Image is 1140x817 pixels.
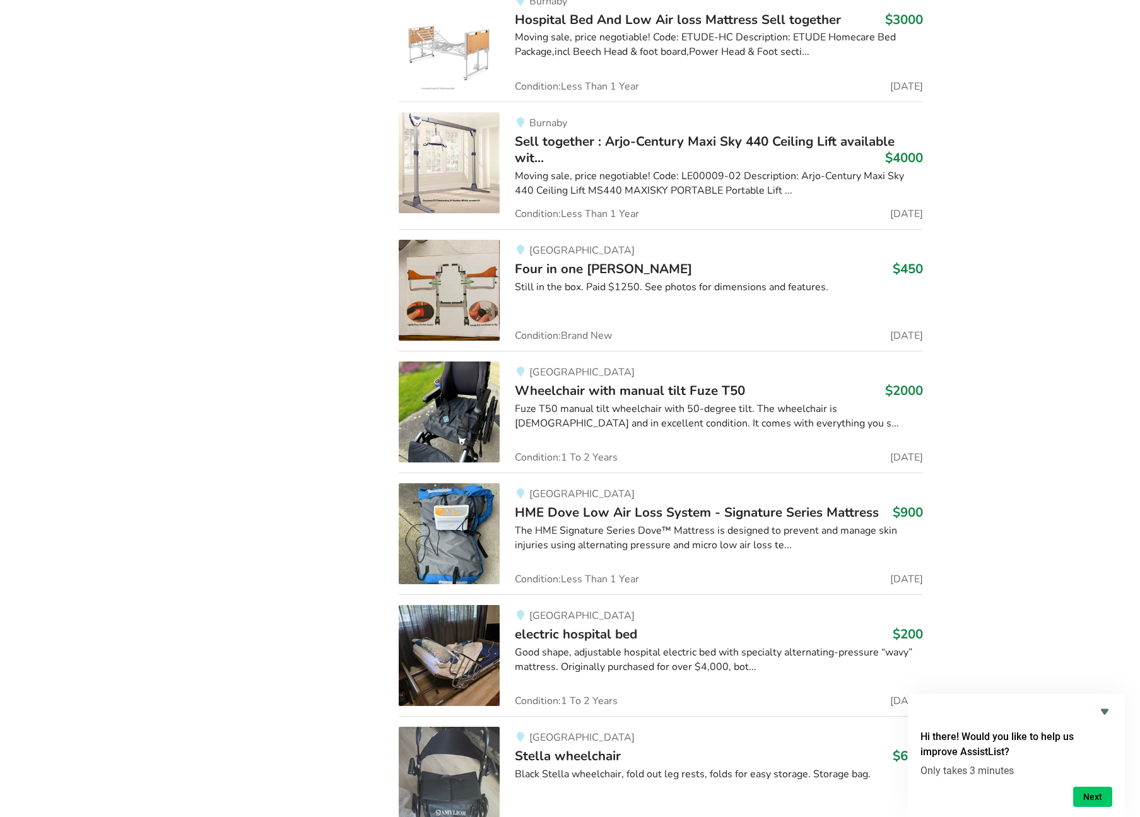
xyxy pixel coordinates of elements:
[893,261,923,277] h3: $450
[515,402,923,431] div: Fuze T50 manual tilt wheelchair with 50-degree tilt. The wheelchair is [DEMOGRAPHIC_DATA] and in ...
[515,209,639,219] span: Condition: Less Than 1 Year
[515,767,923,782] div: Black Stella wheelchair, fold out leg rests, folds for easy storage. Storage bag.
[515,331,612,341] span: Condition: Brand New
[885,150,923,166] h3: $4000
[515,260,692,278] span: Four in one [PERSON_NAME]
[529,365,635,379] span: [GEOGRAPHIC_DATA]
[515,280,923,295] div: Still in the box. Paid $1250. See photos for dimensions and features.
[515,574,639,584] span: Condition: Less Than 1 Year
[920,704,1112,807] div: Hi there! Would you like to help us improve AssistList?
[529,244,635,257] span: [GEOGRAPHIC_DATA]
[515,524,923,553] div: The HME Signature Series Dove™ Mattress is designed to prevent and manage skin injuries using alt...
[515,452,618,462] span: Condition: 1 To 2 Years
[920,765,1112,777] p: Only takes 3 minutes
[1073,787,1112,807] button: Next question
[515,11,841,28] span: Hospital Bed And Low Air loss Mattress Sell ​​together
[885,11,923,28] h3: $3000
[399,351,923,473] a: mobility-wheelchair with manual tilt fuze t50[GEOGRAPHIC_DATA]Wheelchair with manual tilt Fuze T5...
[515,503,879,521] span: HME Dove Low Air Loss System - Signature Series Mattress
[515,169,923,198] div: Moving sale, price negotiable! Code: LE00009-02 Description: Arjo-Century Maxi Sky 440 Ceiling Li...
[399,361,500,462] img: mobility-wheelchair with manual tilt fuze t50
[890,331,923,341] span: [DATE]
[893,748,923,764] h3: $600
[515,747,621,765] span: Stella wheelchair
[920,729,1112,760] h2: Hi there! Would you like to help us improve AssistList?
[529,487,635,501] span: [GEOGRAPHIC_DATA]
[890,209,923,219] span: [DATE]
[893,504,923,520] h3: $900
[515,696,618,706] span: Condition: 1 To 2 Years
[890,81,923,91] span: [DATE]
[885,382,923,399] h3: $2000
[515,30,923,59] div: Moving sale, price negotiable! Code: ETUDE-HC Description: ETUDE Homecare Bed Package,incl Beech ...
[515,645,923,674] div: Good shape, adjustable hospital electric bed with specialty alternating-pressure “wavy” mattress....
[399,240,500,341] img: mobility-four in one walker
[399,483,500,584] img: bedroom equipment-hme dove low air loss system - signature series mattress
[890,452,923,462] span: [DATE]
[1097,704,1112,719] button: Hide survey
[399,112,500,213] img: transfer aids-sell ​​together : arjo-century maxi sky 440 ceiling lift available with the easytra...
[515,382,745,399] span: Wheelchair with manual tilt Fuze T50
[399,473,923,594] a: bedroom equipment-hme dove low air loss system - signature series mattress[GEOGRAPHIC_DATA]HME Do...
[515,81,639,91] span: Condition: Less Than 1 Year
[399,229,923,351] a: mobility-four in one walker[GEOGRAPHIC_DATA]Four in one [PERSON_NAME]$450Still in the box. Paid $...
[890,574,923,584] span: [DATE]
[515,625,637,643] span: electric hospital bed
[890,696,923,706] span: [DATE]
[399,102,923,230] a: transfer aids-sell ​​together : arjo-century maxi sky 440 ceiling lift available with the easytra...
[515,132,895,167] span: Sell ​​together : Arjo-Century Maxi Sky 440 Ceiling Lift available wit...
[529,116,567,130] span: Burnaby
[399,605,500,706] img: bedroom equipment-electric hospital bed
[529,609,635,623] span: [GEOGRAPHIC_DATA]
[399,594,923,716] a: bedroom equipment-electric hospital bed[GEOGRAPHIC_DATA]electric hospital bed$200Good shape, adju...
[529,731,635,744] span: [GEOGRAPHIC_DATA]
[893,626,923,642] h3: $200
